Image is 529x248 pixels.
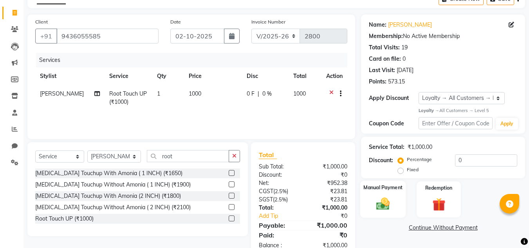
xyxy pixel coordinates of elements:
span: 1000 [293,90,306,97]
div: [MEDICAL_DATA] Touchup Without Amonia ( 1 INCH) (₹1900) [35,181,191,189]
th: Qty [152,67,184,85]
div: Payable: [253,221,303,230]
th: Action [321,67,347,85]
div: [MEDICAL_DATA] Touchup With Amonia (2 INCH) (₹1800) [35,192,181,200]
div: Card on file: [369,55,401,63]
span: 0 % [262,90,272,98]
div: ₹1,000.00 [303,204,353,212]
div: [DATE] [397,66,413,74]
img: _gift.svg [428,196,450,212]
div: ₹952.38 [303,179,353,187]
span: 2.5% [274,196,286,203]
div: Services [36,53,353,67]
label: Invoice Number [251,18,285,25]
div: ( ) [253,196,303,204]
th: Stylist [35,67,105,85]
div: Last Visit: [369,66,395,74]
div: Discount: [369,156,393,165]
div: 19 [401,43,408,52]
span: Root Touch UP (₹1000) [109,90,147,105]
th: Price [184,67,242,85]
div: ₹0 [312,212,354,220]
div: ₹23.81 [303,187,353,196]
div: No Active Membership [369,32,517,40]
span: SGST [259,196,273,203]
span: | [258,90,259,98]
div: ₹1,000.00 [408,143,432,151]
th: Disc [242,67,289,85]
label: Manual Payment [363,184,403,192]
button: Apply [496,118,518,130]
div: Total Visits: [369,43,400,52]
span: 1000 [189,90,201,97]
div: [MEDICAL_DATA] Touchup With Amonia ( 1 INCH) (₹1650) [35,169,182,177]
div: ₹0 [303,171,353,179]
div: Sub Total: [253,163,303,171]
div: [MEDICAL_DATA] Touchup Without Amonia ( 2 INCH) (₹2100) [35,203,191,212]
a: Continue Without Payment [363,224,524,232]
a: [PERSON_NAME] [388,21,432,29]
div: Name: [369,21,386,29]
th: Total [289,67,322,85]
div: Service Total: [369,143,404,151]
div: Root Touch UP (₹1000) [35,215,94,223]
div: Total: [253,204,303,212]
label: Date [170,18,181,25]
div: 573.15 [388,78,405,86]
span: [PERSON_NAME] [40,90,84,97]
div: Membership: [369,32,403,40]
div: Net: [253,179,303,187]
label: Fixed [407,166,419,173]
div: All Customers → Level 5 [419,107,517,114]
div: ₹23.81 [303,196,353,204]
span: Total [259,151,277,159]
div: Points: [369,78,386,86]
span: 0 F [247,90,255,98]
span: 1 [157,90,160,97]
div: ₹1,000.00 [303,163,353,171]
th: Service [105,67,152,85]
div: 0 [403,55,406,63]
div: ₹1,000.00 [303,221,353,230]
label: Percentage [407,156,432,163]
div: Apply Discount [369,94,418,102]
input: Enter Offer / Coupon Code [419,117,493,129]
div: ₹0 [303,230,353,240]
label: Client [35,18,48,25]
input: Search by Name/Mobile/Email/Code [56,29,159,43]
div: ( ) [253,187,303,196]
span: CGST [259,188,273,195]
img: _cash.svg [372,196,394,212]
button: +91 [35,29,57,43]
input: Search or Scan [147,150,229,162]
strong: Loyalty → [419,108,439,113]
a: Add Tip [253,212,311,220]
div: Paid: [253,230,303,240]
span: 2.5% [275,188,287,194]
label: Redemption [425,185,452,192]
div: Coupon Code [369,119,418,128]
div: Discount: [253,171,303,179]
